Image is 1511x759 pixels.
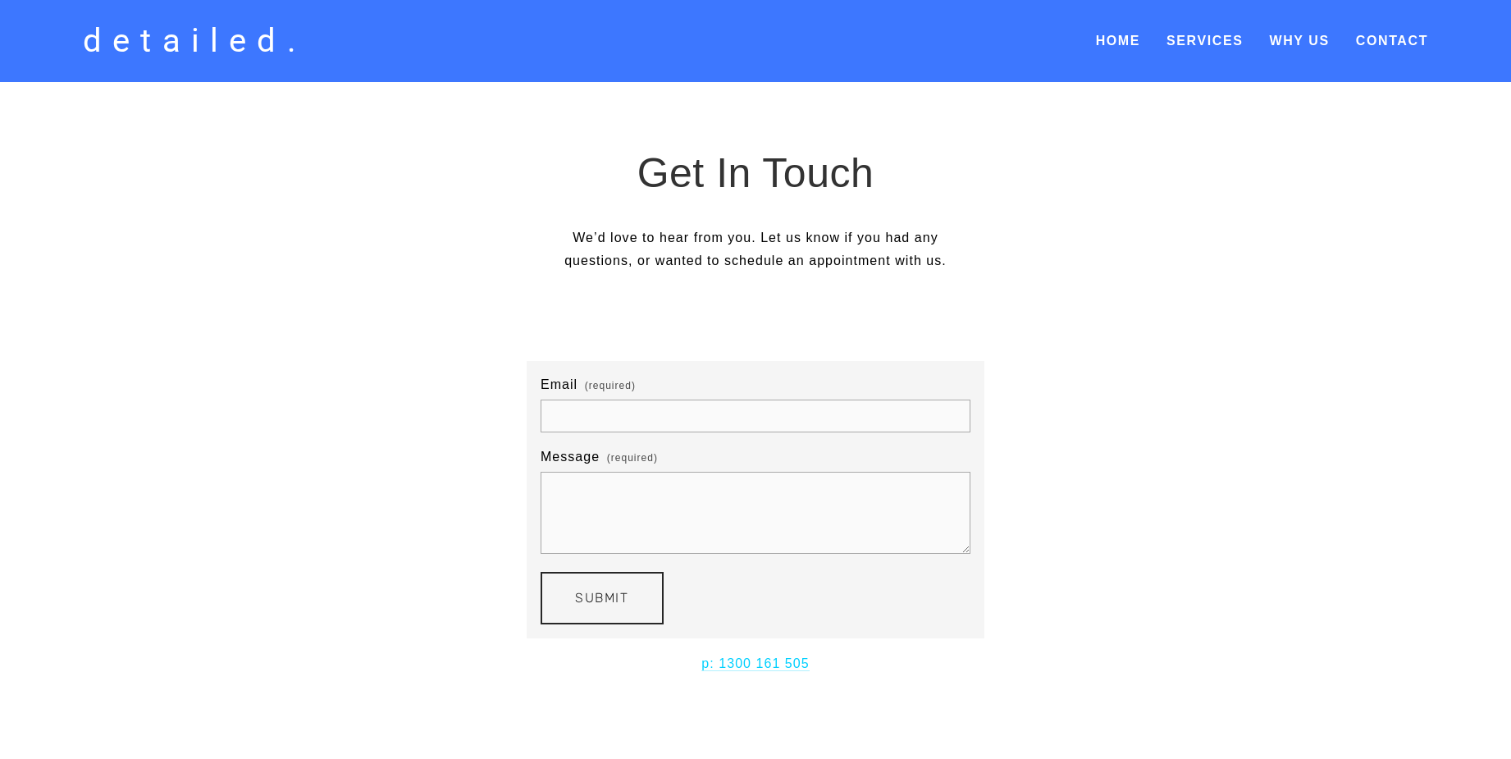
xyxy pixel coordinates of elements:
[1356,26,1428,56] a: Contact
[575,590,629,606] span: Submit
[541,572,664,624] button: SubmitSubmit
[75,16,315,66] a: detailed.
[1269,34,1329,48] a: Why Us
[541,226,970,272] p: We’d love to hear from you. Let us know if you had any questions, or wanted to schedule an appoin...
[701,656,809,672] a: p: 1300 161 505
[1096,26,1140,56] a: Home
[585,375,636,396] span: (required)
[541,377,577,392] span: Email
[541,148,970,199] h1: Get In Touch
[607,447,658,469] span: (required)
[541,450,600,464] span: Message
[1166,34,1243,48] a: Services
